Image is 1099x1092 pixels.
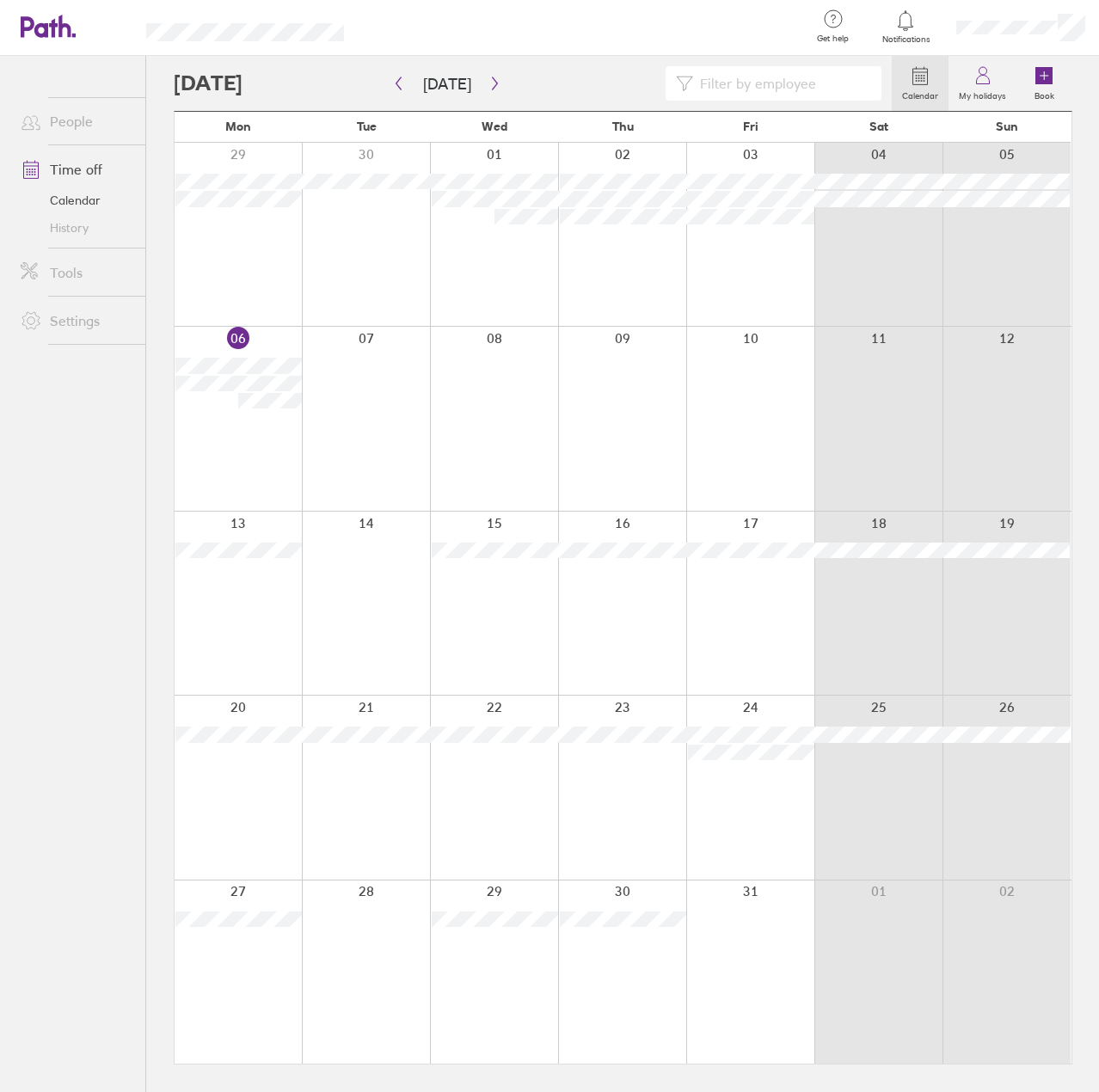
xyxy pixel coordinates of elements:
a: Notifications [878,9,934,45]
a: History [7,214,145,242]
span: Notifications [878,34,934,45]
span: Mon [225,120,251,133]
span: Wed [482,120,507,133]
input: Filter by employee [693,67,871,100]
label: My holidays [949,86,1016,101]
label: Calendar [892,86,949,101]
a: Calendar [7,187,145,214]
a: Time off [7,152,145,187]
a: Tools [7,255,145,290]
a: Calendar [892,56,949,111]
span: Fri [743,120,758,133]
span: Thu [612,120,634,133]
span: Get help [805,34,861,44]
a: My holidays [949,56,1016,111]
span: Sat [869,120,888,133]
a: Settings [7,304,145,338]
label: Book [1024,86,1065,101]
button: [DATE] [409,70,485,98]
a: Book [1016,56,1071,111]
span: Sun [996,120,1018,133]
a: People [7,104,145,138]
span: Tue [357,120,377,133]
